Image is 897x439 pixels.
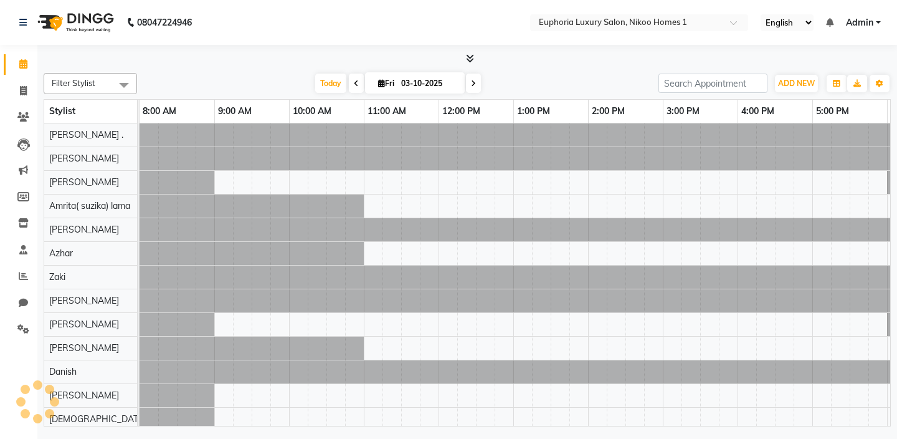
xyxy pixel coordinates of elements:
span: [PERSON_NAME] [49,224,119,235]
a: 8:00 AM [140,102,179,120]
a: 1:00 PM [514,102,553,120]
button: ADD NEW [775,75,818,92]
span: ADD NEW [778,79,815,88]
a: 12:00 PM [439,102,483,120]
span: Zaki [49,271,65,282]
span: [PERSON_NAME] [49,295,119,306]
span: Amrita( suzika) lama [49,200,130,211]
a: 9:00 AM [215,102,255,120]
span: Stylist [49,105,75,117]
span: Admin [846,16,873,29]
a: 5:00 PM [813,102,852,120]
span: [PERSON_NAME] [49,342,119,354]
a: 2:00 PM [589,102,628,120]
span: [DEMOGRAPHIC_DATA] [49,413,146,425]
a: 3:00 PM [663,102,703,120]
span: Fri [375,79,397,88]
span: [PERSON_NAME] [49,176,119,188]
input: Search Appointment [658,74,767,93]
b: 08047224946 [137,5,192,40]
span: Danish [49,366,77,377]
img: logo [32,5,117,40]
a: 10:00 AM [290,102,335,120]
span: Azhar [49,248,73,259]
span: Today [315,74,346,93]
span: [PERSON_NAME] [49,153,119,164]
input: 2025-10-03 [397,74,460,93]
a: 4:00 PM [738,102,777,120]
a: 11:00 AM [364,102,409,120]
span: [PERSON_NAME] . [49,129,123,140]
span: [PERSON_NAME] [49,390,119,401]
span: Filter Stylist [52,78,95,88]
span: [PERSON_NAME] [49,319,119,330]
